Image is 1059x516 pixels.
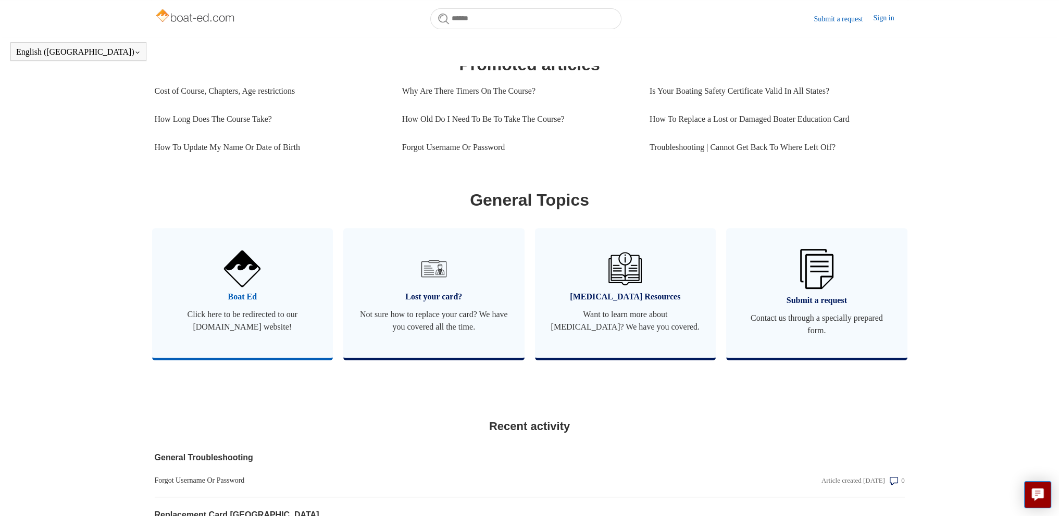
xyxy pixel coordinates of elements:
span: Lost your card? [359,291,509,303]
a: Forgot Username Or Password [402,133,634,161]
button: English ([GEOGRAPHIC_DATA]) [16,47,141,57]
a: Why Are There Timers On The Course? [402,77,634,105]
a: Boat Ed Click here to be redirected to our [DOMAIN_NAME] website! [152,228,333,358]
span: Want to learn more about [MEDICAL_DATA]? We have you covered. [551,308,701,333]
a: Lost your card? Not sure how to replace your card? We have you covered all the time. [343,228,525,358]
a: Submit a request [814,14,873,24]
img: 01HZPCYVNCVF44JPJQE4DN11EA [224,250,260,287]
span: [MEDICAL_DATA] Resources [551,291,701,303]
a: Is Your Boating Safety Certificate Valid In All States? [650,77,897,105]
img: 01HZPCYW3NK71669VZTW7XY4G9 [800,249,833,289]
a: How Old Do I Need To Be To Take The Course? [402,105,634,133]
input: Search [430,8,621,29]
span: Contact us through a specially prepared form. [742,312,892,337]
a: How To Update My Name Or Date of Birth [155,133,387,161]
span: Not sure how to replace your card? We have you covered all the time. [359,308,509,333]
div: Article created [DATE] [821,475,885,486]
span: Submit a request [742,294,892,307]
a: Troubleshooting | Cannot Get Back To Where Left Off? [650,133,897,161]
img: 01HZPCYVT14CG9T703FEE4SFXC [417,252,451,285]
img: 01HZPCYVZMCNPYXCC0DPA2R54M [608,252,642,285]
a: Forgot Username Or Password [155,475,680,486]
button: Live chat [1024,481,1051,508]
span: Boat Ed [168,291,318,303]
h2: Recent activity [155,418,905,435]
a: [MEDICAL_DATA] Resources Want to learn more about [MEDICAL_DATA]? We have you covered. [535,228,716,358]
h1: General Topics [155,187,905,212]
a: How Long Does The Course Take? [155,105,387,133]
a: How To Replace a Lost or Damaged Boater Education Card [650,105,897,133]
a: General Troubleshooting [155,451,680,464]
span: Click here to be redirected to our [DOMAIN_NAME] website! [168,308,318,333]
a: Cost of Course, Chapters, Age restrictions [155,77,387,105]
a: Sign in [873,12,904,25]
img: Boat-Ed Help Center home page [155,6,238,27]
a: Submit a request Contact us through a specially prepared form. [726,228,907,358]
